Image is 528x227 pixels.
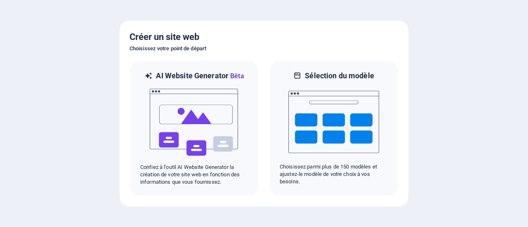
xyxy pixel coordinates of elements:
h6: AI Website Generator [156,71,244,81]
p: Choisissez parmi plus de 150 modèles et ajustez-le modèle de votre choix à vos besoins. [280,163,388,185]
h6: Sélection du modèle [305,71,374,81]
img: ai [149,81,240,164]
div: AI Website GeneratorBêtaaiConfiez à l'outil AI Website Generator la création de votre site web en... [130,60,259,197]
h5: Créer un site web [130,30,398,44]
h6: Choisissez votre point de départ [130,44,398,54]
p: Confiez à l'outil AI Website Generator la création de votre site web en fonction des informations... [140,164,248,186]
div: Sélection du modèleChoisissez parmi plus de 150 modèles et ajustez-le modèle de votre choix à vos... [269,60,398,197]
span: Bêta [229,72,244,80]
